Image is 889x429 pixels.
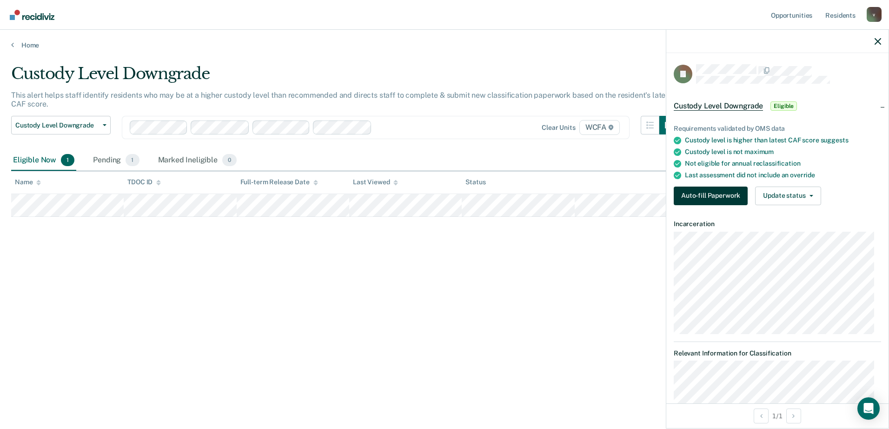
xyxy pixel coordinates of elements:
dt: Relevant Information for Classification [674,349,881,357]
a: Home [11,41,878,49]
div: Custody level is not [685,148,881,156]
div: v [867,7,882,22]
div: Requirements validated by OMS data [674,125,881,133]
div: Status [465,178,485,186]
div: Custody Level DowngradeEligible [666,91,889,121]
span: Custody Level Downgrade [674,101,763,111]
p: This alert helps staff identify residents who may be at a higher custody level than recommended a... [11,91,672,108]
span: override [790,171,815,179]
span: maximum [744,148,774,155]
span: 1 [126,154,139,166]
div: 1 / 1 [666,403,889,428]
span: WCFA [579,120,620,135]
div: Marked Ineligible [156,150,239,171]
div: Open Intercom Messenger [857,397,880,420]
span: reclassification [753,160,801,167]
div: Custody level is higher than latest CAF score [685,136,881,144]
span: suggests [821,136,849,144]
div: Eligible Now [11,150,76,171]
span: Eligible [770,101,797,111]
div: Pending [91,150,141,171]
button: Auto-fill Paperwork [674,187,748,205]
img: Recidiviz [10,10,54,20]
button: Update status [755,187,821,205]
div: Last assessment did not include an [685,171,881,179]
div: Name [15,178,41,186]
div: TDOC ID [127,178,161,186]
a: Navigate to form link [674,187,751,205]
div: Custody Level Downgrade [11,64,678,91]
button: Previous Opportunity [754,409,769,423]
span: 0 [222,154,237,166]
div: Not eligible for annual [685,160,881,168]
div: Full-term Release Date [240,178,318,186]
span: 1 [61,154,74,166]
span: Custody Level Downgrade [15,121,99,129]
div: Last Viewed [353,178,398,186]
div: Clear units [542,124,576,132]
dt: Incarceration [674,220,881,228]
button: Next Opportunity [786,409,801,423]
button: Profile dropdown button [867,7,882,22]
